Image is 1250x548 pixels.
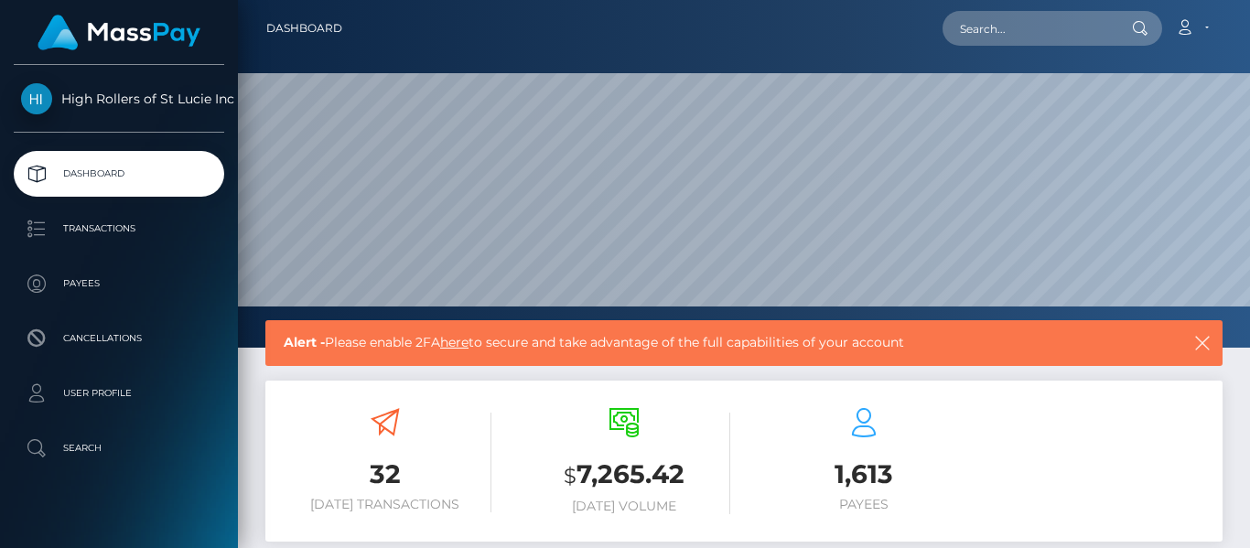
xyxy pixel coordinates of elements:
[14,316,224,361] a: Cancellations
[14,425,224,471] a: Search
[21,325,217,352] p: Cancellations
[38,15,200,50] img: MassPay Logo
[758,457,970,492] h3: 1,613
[21,215,217,242] p: Transactions
[440,334,469,350] a: here
[14,151,224,197] a: Dashboard
[564,463,577,489] small: $
[14,371,224,416] a: User Profile
[758,497,970,512] h6: Payees
[519,499,731,514] h6: [DATE] Volume
[519,457,731,494] h3: 7,265.42
[284,334,325,350] b: Alert -
[279,457,491,492] h3: 32
[21,435,217,462] p: Search
[14,206,224,252] a: Transactions
[21,380,217,407] p: User Profile
[21,160,217,188] p: Dashboard
[284,333,1103,352] span: Please enable 2FA to secure and take advantage of the full capabilities of your account
[14,261,224,306] a: Payees
[279,497,491,512] h6: [DATE] Transactions
[21,270,217,297] p: Payees
[266,9,342,48] a: Dashboard
[943,11,1115,46] input: Search...
[21,83,52,114] img: High Rollers of St Lucie Inc
[14,91,224,107] span: High Rollers of St Lucie Inc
